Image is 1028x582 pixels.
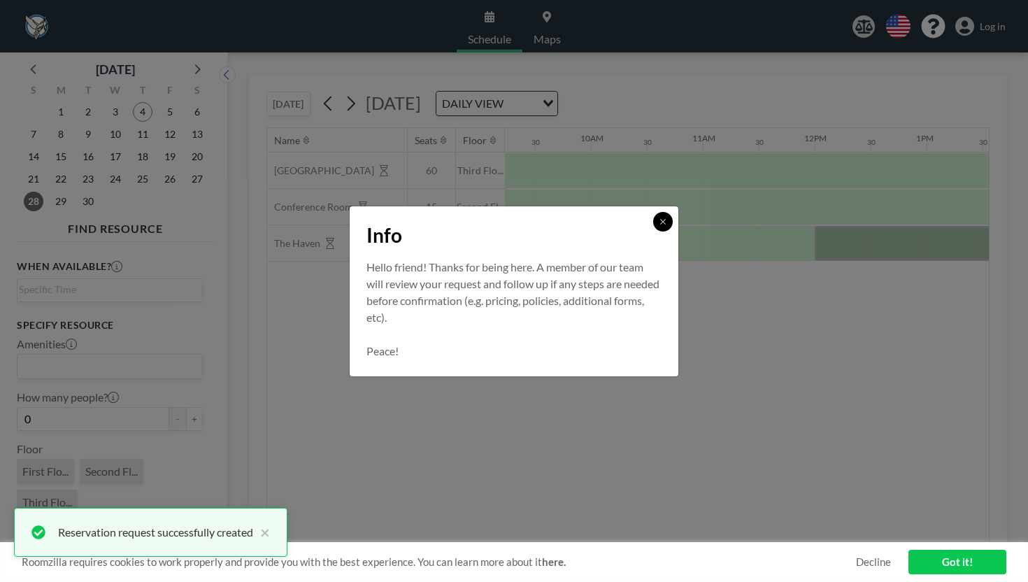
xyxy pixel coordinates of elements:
[253,524,270,541] button: close
[542,555,566,568] a: here.
[856,555,891,569] a: Decline
[366,343,662,360] p: Peace!
[58,524,253,541] div: Reservation request successfully created
[366,223,402,248] span: Info
[22,555,856,569] span: Roomzilla requires cookies to work properly and provide you with the best experience. You can lea...
[908,550,1006,574] a: Got it!
[366,259,662,326] p: Hello friend! Thanks for being here. A member of our team will review your request and follow up ...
